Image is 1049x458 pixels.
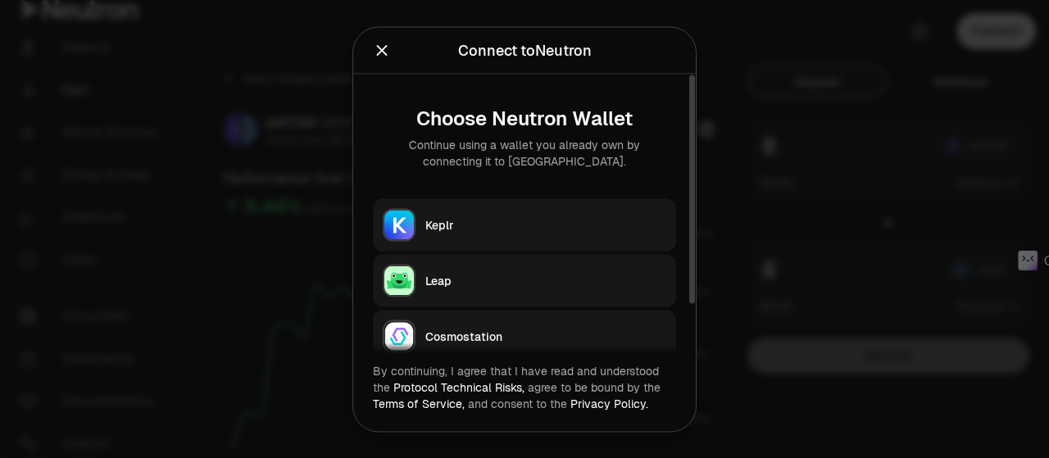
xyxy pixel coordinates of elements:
[425,272,666,288] div: Leap
[425,328,666,344] div: Cosmostation
[425,216,666,233] div: Keplr
[386,136,663,169] div: Continue using a wallet you already own by connecting it to [GEOGRAPHIC_DATA].
[384,321,414,351] img: Cosmostation
[373,310,676,362] button: CosmostationCosmostation
[386,107,663,129] div: Choose Neutron Wallet
[384,210,414,239] img: Keplr
[384,265,414,295] img: Leap
[373,39,391,61] button: Close
[570,396,648,410] a: Privacy Policy.
[373,198,676,251] button: KeplrKeplr
[373,254,676,306] button: LeapLeap
[373,362,676,411] div: By continuing, I agree that I have read and understood the agree to be bound by the and consent t...
[373,396,465,410] a: Terms of Service,
[393,379,524,394] a: Protocol Technical Risks,
[458,39,592,61] div: Connect to Neutron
